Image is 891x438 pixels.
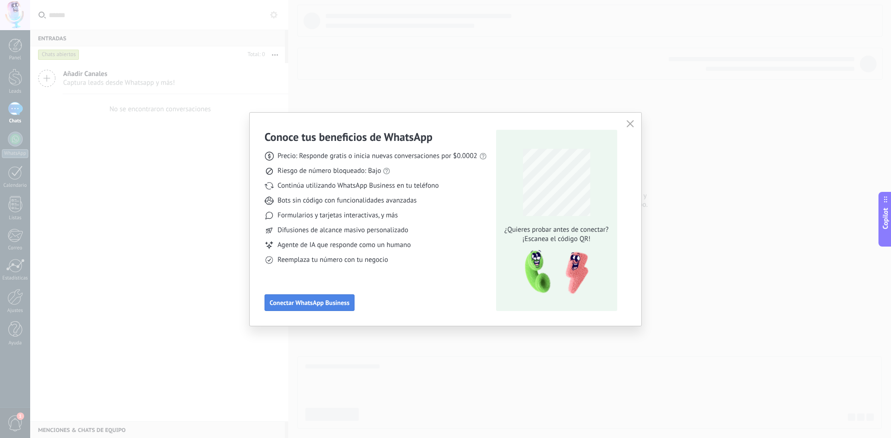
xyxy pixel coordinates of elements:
[278,196,417,205] span: Bots sin código con funcionalidades avanzadas
[278,152,478,161] span: Precio: Responde gratis o inicia nuevas conversaciones por $0.0002
[278,255,388,265] span: Reemplaza tu número con tu negocio
[278,241,411,250] span: Agente de IA que responde como un humano
[278,211,398,220] span: Formularios y tarjetas interactivas, y más
[502,225,611,235] span: ¿Quieres probar antes de conectar?
[265,294,355,311] button: Conectar WhatsApp Business
[265,130,433,144] h3: Conoce tus beneficios de WhatsApp
[278,166,381,176] span: Riesgo de número bloqueado: Bajo
[270,299,349,306] span: Conectar WhatsApp Business
[517,248,590,297] img: qr-pic-1x.png
[278,226,408,235] span: Difusiones de alcance masivo personalizado
[502,235,611,244] span: ¡Escanea el código QR!
[278,181,439,190] span: Continúa utilizando WhatsApp Business en tu teléfono
[881,208,890,229] span: Copilot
